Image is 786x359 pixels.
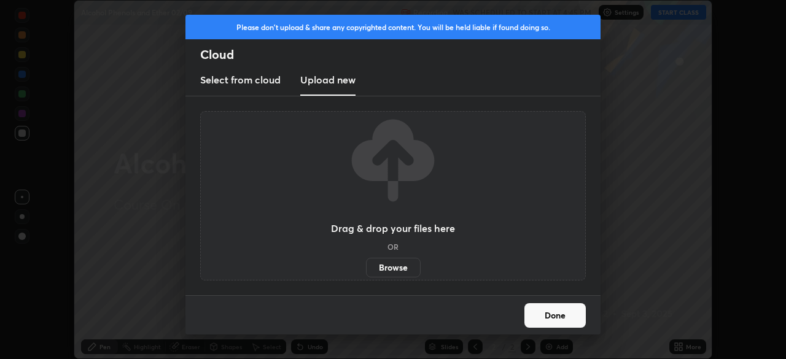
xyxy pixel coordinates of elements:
h3: Select from cloud [200,72,281,87]
h5: OR [387,243,399,250]
h2: Cloud [200,47,601,63]
button: Done [524,303,586,328]
div: Please don't upload & share any copyrighted content. You will be held liable if found doing so. [185,15,601,39]
h3: Drag & drop your files here [331,223,455,233]
h3: Upload new [300,72,356,87]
